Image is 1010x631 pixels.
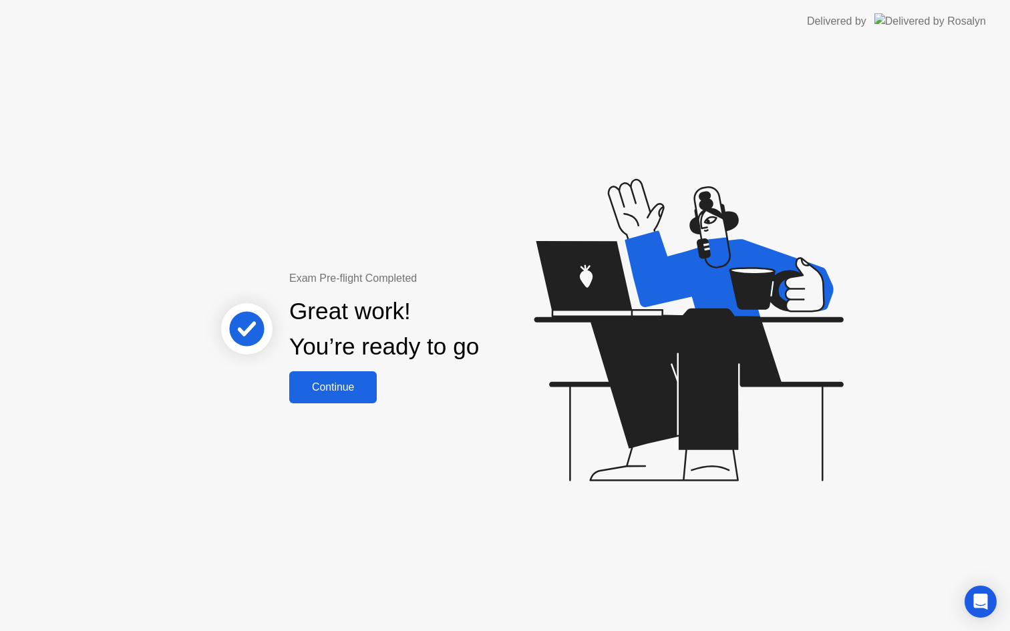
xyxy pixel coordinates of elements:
[289,371,377,403] button: Continue
[965,586,997,618] div: Open Intercom Messenger
[293,381,373,393] div: Continue
[874,13,986,29] img: Delivered by Rosalyn
[289,294,479,365] div: Great work! You’re ready to go
[807,13,866,29] div: Delivered by
[289,270,565,286] div: Exam Pre-flight Completed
